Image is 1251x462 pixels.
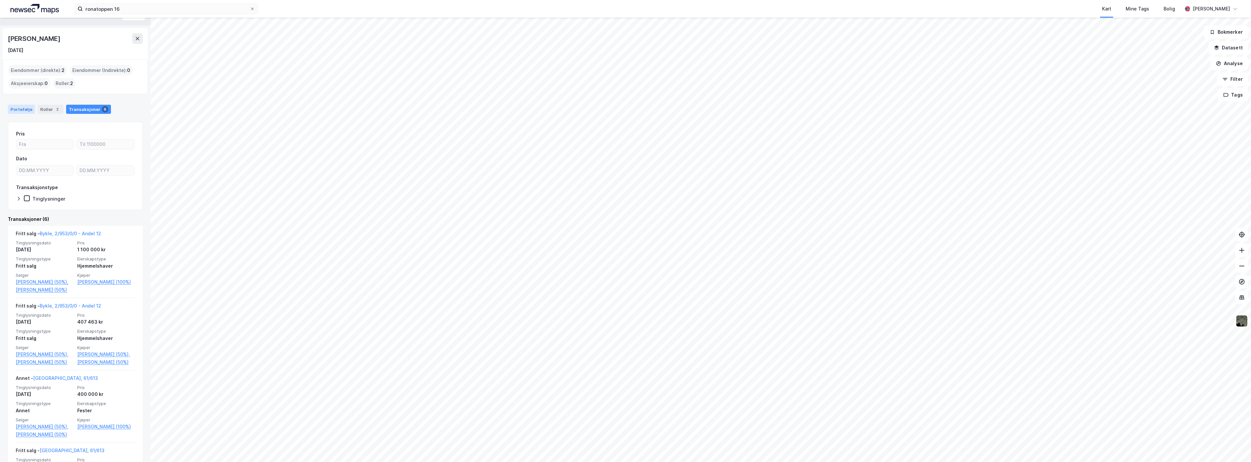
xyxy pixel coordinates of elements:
[77,139,134,149] input: Til 1100000
[1164,5,1175,13] div: Bolig
[77,329,135,334] span: Eierskapstype
[16,390,73,398] div: [DATE]
[1126,5,1149,13] div: Mine Tags
[16,447,104,457] div: Fritt salg -
[54,106,61,113] div: 2
[8,78,50,89] div: Aksjeeierskap :
[1102,5,1111,13] div: Kart
[1204,26,1248,39] button: Bokmerker
[77,385,135,390] span: Pris
[16,358,73,366] a: [PERSON_NAME] (50%)
[40,448,104,453] a: [GEOGRAPHIC_DATA], 61/613
[62,66,64,74] span: 2
[1218,431,1251,462] iframe: Chat Widget
[16,286,73,294] a: [PERSON_NAME] (50%)
[16,139,74,149] input: Fra
[77,262,135,270] div: Hjemmelshaver
[16,273,73,278] span: Selger
[16,385,73,390] span: Tinglysningsdato
[77,334,135,342] div: Hjemmelshaver
[40,303,101,309] a: Bykle, 2/953/0/0 - Andel 12
[32,196,65,202] div: Tinglysninger
[1218,431,1251,462] div: Kontrollprogram for chat
[45,80,48,87] span: 0
[33,375,98,381] a: [GEOGRAPHIC_DATA], 61/613
[77,407,135,415] div: Fester
[77,240,135,246] span: Pris
[16,230,101,240] div: Fritt salg -
[77,246,135,254] div: 1 100 000 kr
[16,240,73,246] span: Tinglysningsdato
[77,358,135,366] a: [PERSON_NAME] (50%)
[16,302,101,312] div: Fritt salg -
[16,401,73,406] span: Tinglysningstype
[40,231,101,236] a: Bykle, 2/953/0/0 - Andel 12
[16,345,73,350] span: Selger
[1236,315,1248,327] img: 9k=
[16,312,73,318] span: Tinglysningsdato
[77,273,135,278] span: Kjøper
[16,278,73,286] a: [PERSON_NAME] (50%),
[102,106,108,113] div: 6
[16,246,73,254] div: [DATE]
[77,417,135,423] span: Kjøper
[66,105,111,114] div: Transaksjoner
[16,417,73,423] span: Selger
[77,350,135,358] a: [PERSON_NAME] (50%),
[16,374,98,385] div: Annet -
[16,334,73,342] div: Fritt salg
[77,256,135,262] span: Eierskapstype
[77,166,134,175] input: DD.MM.YYYY
[8,215,143,223] div: Transaksjoner (6)
[16,407,73,415] div: Annet
[53,78,76,89] div: Roller :
[1217,73,1248,86] button: Filter
[77,390,135,398] div: 400 000 kr
[70,80,73,87] span: 2
[8,46,23,54] div: [DATE]
[127,66,130,74] span: 0
[1193,5,1230,13] div: [PERSON_NAME]
[8,33,62,44] div: [PERSON_NAME]
[8,105,35,114] div: Portefølje
[16,329,73,334] span: Tinglysningstype
[1210,57,1248,70] button: Analyse
[1208,41,1248,54] button: Datasett
[77,278,135,286] a: [PERSON_NAME] (100%)
[16,184,58,191] div: Transaksjonstype
[16,155,27,163] div: Dato
[16,318,73,326] div: [DATE]
[70,65,133,76] div: Eiendommer (Indirekte) :
[83,4,250,14] input: Søk på adresse, matrikkel, gårdeiere, leietakere eller personer
[10,4,59,14] img: logo.a4113a55bc3d86da70a041830d287a7e.svg
[77,401,135,406] span: Eierskapstype
[77,345,135,350] span: Kjøper
[77,423,135,431] a: [PERSON_NAME] (100%)
[77,318,135,326] div: 407 463 kr
[16,130,25,138] div: Pris
[16,350,73,358] a: [PERSON_NAME] (50%),
[16,166,74,175] input: DD.MM.YYYY
[16,256,73,262] span: Tinglysningstype
[16,262,73,270] div: Fritt salg
[16,431,73,438] a: [PERSON_NAME] (50%)
[77,312,135,318] span: Pris
[16,423,73,431] a: [PERSON_NAME] (50%),
[38,105,63,114] div: Roller
[1218,88,1248,101] button: Tags
[8,65,67,76] div: Eiendommer (direkte) :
